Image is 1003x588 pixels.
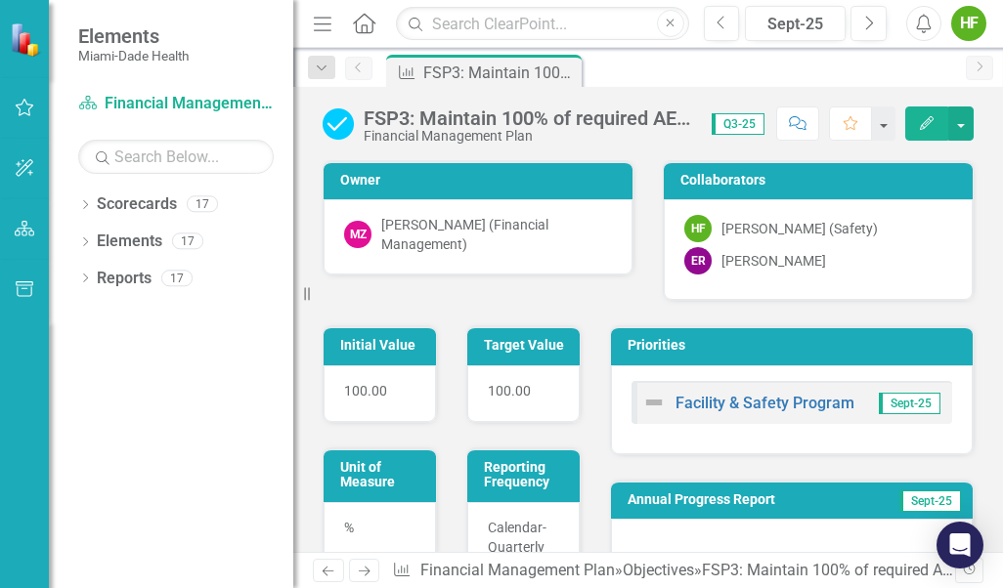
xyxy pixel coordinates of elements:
[364,107,692,129] div: FSP3: Maintain 100% of required AED Unit inspections, as in [DATE], by [DATE].
[484,460,570,490] h3: Reporting Frequency
[344,221,371,248] div: MZ
[423,61,577,85] div: FSP3: Maintain 100% of required AED Unit inspections, as in [DATE], by [DATE].
[467,502,580,577] div: Calendar- Quarterly
[392,560,954,582] div: » »
[937,522,983,568] div: Open Intercom Messenger
[161,270,193,286] div: 17
[684,215,712,242] div: HF
[340,173,623,188] h3: Owner
[78,48,189,63] small: Miami-Dade Health
[9,21,45,57] img: ClearPoint Strategy
[420,561,615,579] a: Financial Management Plan
[78,93,274,115] a: Financial Management Plan
[340,338,426,353] h3: Initial Value
[364,129,692,144] div: Financial Management Plan
[97,268,152,290] a: Reports
[721,219,878,238] div: [PERSON_NAME] (Safety)
[642,391,666,414] img: Not Defined
[899,490,961,512] span: Sept-25
[78,140,274,174] input: Search Below...
[484,338,570,353] h3: Target Value
[951,6,986,41] button: HF
[684,247,712,274] div: ER
[97,231,162,253] a: Elements
[752,13,839,36] div: Sept-25
[721,251,826,271] div: [PERSON_NAME]
[340,460,426,490] h3: Unit of Measure
[879,393,940,414] span: Sept-25
[172,233,203,250] div: 17
[97,193,177,216] a: Scorecards
[680,173,963,188] h3: Collaborators
[628,338,963,353] h3: Priorities
[745,6,846,41] button: Sept-25
[78,24,189,48] span: Elements
[676,394,854,412] a: Facility & Safety Program
[344,383,387,399] span: 100.00
[623,561,694,579] a: Objectives
[712,113,764,135] span: Q3-25
[396,7,688,41] input: Search ClearPoint...
[381,215,612,254] div: [PERSON_NAME] (Financial Management)
[344,520,354,535] span: %
[628,492,862,507] h3: Annual Progress Report
[187,196,218,213] div: 17
[323,108,354,140] img: Complete
[488,383,531,399] span: 100.00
